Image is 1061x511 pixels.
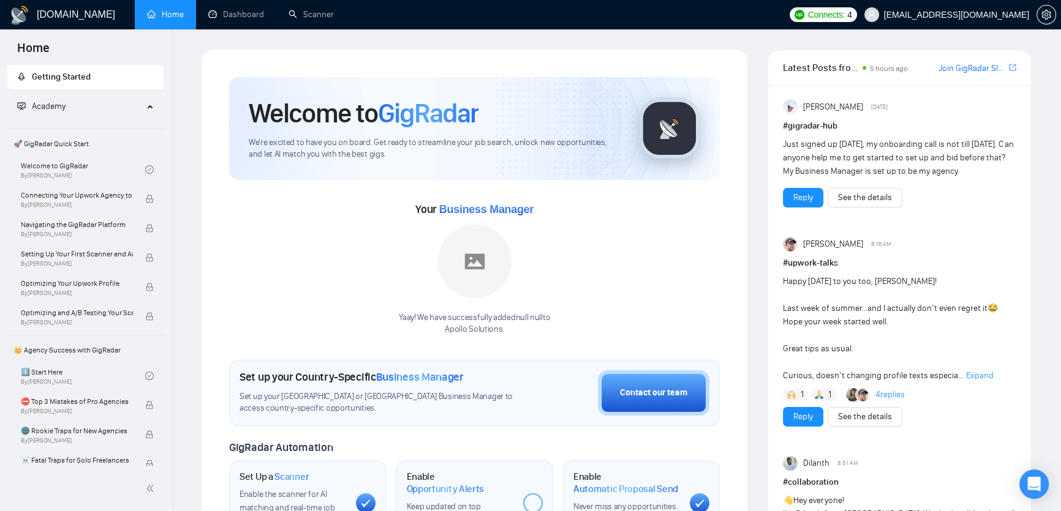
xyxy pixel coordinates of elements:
[438,225,512,298] img: placeholder.png
[875,389,905,401] a: 4replies
[639,98,700,159] img: gigradar-logo.png
[249,137,619,160] span: We're excited to have you on board. Get ready to streamline your job search, unlock new opportuni...
[828,407,902,427] button: See the details
[856,388,869,401] img: Igor Šalagin
[21,454,133,466] span: ☠️ Fatal Traps for Solo Freelancers
[838,410,892,423] a: See the details
[249,97,478,130] h1: Welcome to
[793,191,813,204] a: Reply
[21,408,133,415] span: By [PERSON_NAME]
[803,237,863,251] span: [PERSON_NAME]
[801,389,804,401] span: 1
[21,319,133,326] span: By [PERSON_NAME]
[828,188,902,207] button: See the details
[21,362,145,389] a: 1️⃣ Start HereBy[PERSON_NAME]
[439,203,534,215] span: Business Manager
[9,132,162,156] span: 🚀 GigRadar Quick Start
[871,239,891,250] span: 8:16 AM
[145,312,154,321] span: lock
[145,253,154,262] span: lock
[1009,62,1016,73] a: export
[1019,469,1049,499] div: Open Intercom Messenger
[378,97,478,130] span: GigRadar
[145,401,154,409] span: lock
[867,10,876,19] span: user
[21,218,133,231] span: Navigating the GigRadar Platform
[289,9,334,20] a: searchScanner
[828,389,831,401] span: 1
[240,471,309,483] h1: Set Up a
[783,237,798,252] img: Igor Šalagin
[837,458,858,469] span: 8:51 AM
[783,100,798,114] img: Anisuzzaman Khan
[145,460,154,468] span: lock
[21,189,133,201] span: Connecting Your Upwork Agency to GigRadar
[793,410,813,423] a: Reply
[573,483,678,495] span: Automatic Proposal Send
[415,203,534,216] span: Your
[274,471,309,483] span: Scanner
[783,119,1016,133] h1: # gigradar-hub
[987,303,998,313] span: 😂
[21,425,133,437] span: 🌚 Rookie Traps for New Agencies
[620,386,687,400] div: Contact our team
[21,201,133,209] span: By [PERSON_NAME]
[145,283,154,291] span: lock
[1037,10,1055,20] span: setting
[838,191,892,204] a: See the details
[147,9,184,20] a: homeHome
[847,8,852,21] span: 4
[783,407,823,427] button: Reply
[399,312,550,335] div: Yaay! We have successfully added null null to
[966,370,994,381] span: Expand
[573,471,680,494] h1: Enable
[795,10,804,20] img: upwork-logo.png
[783,256,1016,270] h1: # upwork-talks
[870,64,908,73] span: 5 hours ago
[145,165,154,174] span: check-circle
[17,101,66,111] span: Academy
[32,72,91,82] span: Getting Started
[10,6,29,25] img: logo
[808,8,845,21] span: Connects:
[1036,10,1056,20] a: setting
[145,430,154,439] span: lock
[229,441,333,454] span: GigRadar Automation
[783,476,1016,489] h1: # collaboration
[21,248,133,260] span: Setting Up Your First Scanner and Auto-Bidder
[803,100,863,114] span: [PERSON_NAME]
[240,370,464,384] h1: Set up your Country-Specific
[21,260,133,267] span: By [PERSON_NAME]
[1036,5,1056,24] button: setting
[783,188,823,207] button: Reply
[21,307,133,319] span: Optimizing and A/B Testing Your Scanner for Better Results
[7,65,164,89] li: Getting Started
[32,101,66,111] span: Academy
[7,39,59,65] span: Home
[783,276,998,381] span: Happy [DATE] to you too, [PERSON_NAME]! Last week of summer…and I actually don’t even regret it H...
[145,195,154,203] span: lock
[145,371,154,380] span: check-circle
[803,457,829,470] span: Dilanth
[598,370,709,416] button: Contact our team
[21,437,133,444] span: By [PERSON_NAME]
[399,324,550,335] p: Apollo Solutions .
[783,495,793,505] span: 👋
[9,338,162,362] span: 👑 Agency Success with GigRadar
[787,390,796,399] img: 🙌
[406,471,513,494] h1: Enable
[146,482,158,494] span: double-left
[871,102,888,113] span: [DATE]
[145,224,154,233] span: lock
[240,391,521,414] span: Set up your [GEOGRAPHIC_DATA] or [GEOGRAPHIC_DATA] Business Manager to access country-specific op...
[1009,62,1016,72] span: export
[17,72,26,81] span: rocket
[21,156,145,183] a: Welcome to GigRadarBy[PERSON_NAME]
[208,9,264,20] a: dashboardDashboard
[21,277,133,289] span: Optimizing Your Upwork Profile
[783,139,1013,176] span: Just signed up [DATE], my onboarding call is not till [DATE]. Can anyone help me to get started t...
[376,370,464,384] span: Business Manager
[846,388,859,401] img: Korlan
[406,483,484,495] span: Opportunity Alerts
[815,390,823,399] img: 🙏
